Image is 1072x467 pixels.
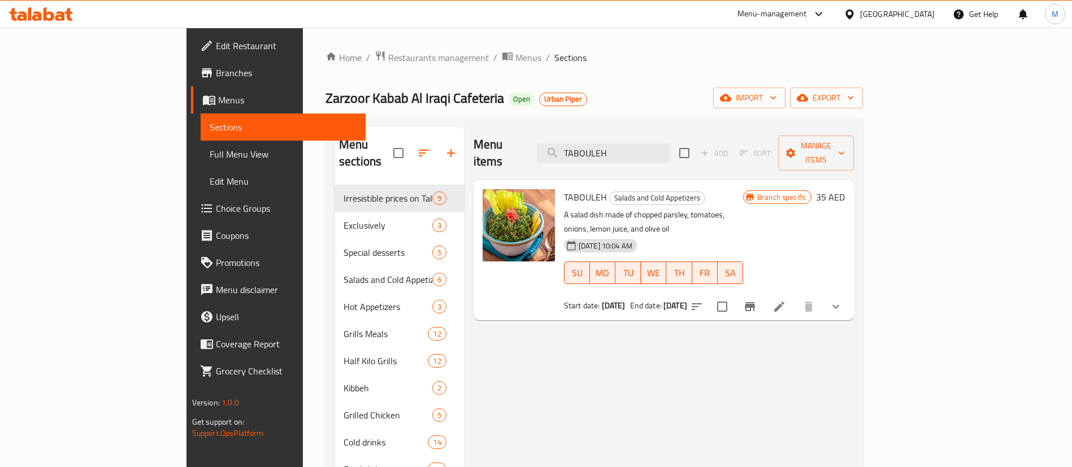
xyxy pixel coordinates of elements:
span: Restaurants management [388,51,489,64]
span: Get support on: [192,414,244,429]
a: Menu disclaimer [191,276,366,303]
div: items [432,300,446,313]
span: Add item [696,145,732,162]
span: Promotions [216,256,357,269]
span: WE [645,265,662,281]
span: Irresistible prices on Talabat [344,191,432,205]
button: sort-choices [683,293,710,320]
div: Hot Appetizers [344,300,432,313]
div: items [428,327,446,341]
span: Cold drinks [344,435,428,449]
span: 12 [428,356,445,366]
span: 3 [433,220,446,231]
div: [GEOGRAPHIC_DATA] [860,8,935,20]
button: TH [666,261,692,284]
button: FR [692,261,718,284]
div: items [432,381,446,395]
span: TU [620,265,636,281]
span: [DATE] 10:04 AM [574,241,637,251]
span: Grilled Chicken [344,408,432,422]
button: show more [822,293,849,320]
div: items [432,191,446,205]
li: / [493,51,497,64]
span: SU [569,265,585,281]
span: 9 [433,193,446,204]
span: Grills Meals [344,327,428,341]
span: 6 [433,274,446,285]
span: Special desserts [344,246,432,259]
span: Edit Menu [210,174,357,188]
span: Sections [210,120,357,134]
span: Upsell [216,310,357,324]
div: Open [509,93,535,106]
p: A salad dish made of chopped parsley, tomatoes, onions, lemon juice, and olive oil [564,208,743,236]
button: MO [590,261,615,284]
a: Edit Menu [201,168,366,195]
span: Branches [216,66,357,80]
span: Branch specific [753,192,811,203]
span: Kibbeh [344,381,432,395]
span: Grocery Checklist [216,364,357,378]
a: Upsell [191,303,366,330]
li: / [366,51,370,64]
span: import [722,91,776,105]
span: FR [697,265,713,281]
a: Menus [502,50,541,65]
img: TABOULEH [483,189,555,261]
div: items [432,246,446,259]
button: import [713,88,785,108]
h6: 35 AED [816,189,845,205]
span: SA [722,265,739,281]
div: items [432,219,446,232]
a: Support.OpsPlatform [192,426,264,440]
span: Choice Groups [216,202,357,215]
h2: Menu items [474,136,523,170]
div: Grilled Chicken5 [335,401,465,429]
span: 1.0.0 [222,395,239,410]
li: / [546,51,550,64]
div: Cold drinks14 [335,429,465,456]
a: Promotions [191,249,366,276]
span: Sections [554,51,587,64]
a: Full Menu View [201,141,366,168]
svg: Show Choices [829,300,843,313]
div: Special desserts5 [335,239,465,266]
a: Branches [191,59,366,86]
span: Zarzoor Kabab Al Iraqi Cafeteria [325,85,504,111]
span: TH [671,265,687,281]
b: [DATE] [602,298,626,313]
span: TABOULEH [564,189,607,206]
a: Coupons [191,222,366,249]
span: Open [509,94,535,104]
span: Coupons [216,229,357,242]
button: Branch-specific-item [736,293,763,320]
span: export [799,91,854,105]
span: Menus [515,51,541,64]
span: Select all sections [387,141,410,165]
div: items [428,354,446,368]
h2: Menu sections [339,136,393,170]
a: Grocery Checklist [191,357,366,385]
span: Start date: [564,298,600,313]
span: 5 [433,247,446,258]
span: Half Kilo Grills [344,354,428,368]
div: Grills Meals12 [335,320,465,347]
span: Manage items [787,139,845,167]
div: Menu-management [737,7,807,21]
div: Salads and Cold Appetizers [344,273,432,286]
span: MO [594,265,611,281]
span: Menu disclaimer [216,283,357,296]
b: [DATE] [663,298,687,313]
div: items [432,408,446,422]
span: Coverage Report [216,337,357,351]
nav: breadcrumb [325,50,863,65]
button: WE [641,261,666,284]
button: Manage items [778,136,854,171]
button: delete [795,293,822,320]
